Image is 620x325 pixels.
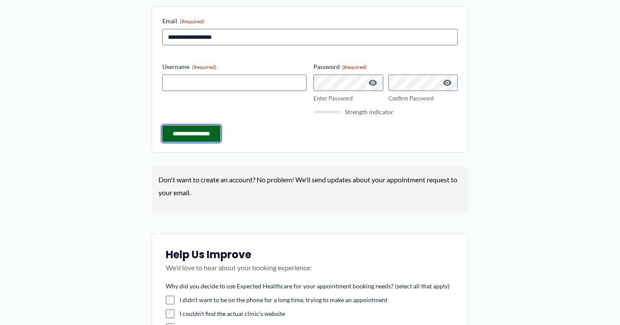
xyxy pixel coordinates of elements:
[166,282,449,291] legend: Why did you decide to use Expected Healthcare for your appointment booking needs? (select all tha...
[162,62,307,71] label: Username
[180,18,205,25] span: (Required)
[166,261,454,283] p: We'd love to hear about your booking experience:
[180,296,454,304] label: I didn't want to be on the phone for a long time, trying to make an appointment
[368,78,378,88] button: Show Password
[192,64,217,70] span: (Required)
[162,17,458,25] label: Email
[313,94,383,103] label: Enter Password
[442,78,453,88] button: Show Password
[388,94,458,103] label: Confirm Password
[166,248,454,261] h3: Help Us Improve
[180,309,454,318] label: I couldn't find the actual clinic's website
[313,109,458,115] div: Strength indicator
[342,64,367,70] span: (Required)
[313,62,367,71] legend: Password
[158,173,462,199] p: Don't want to create an account? No problem! We'll send updates about your appointment request to...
